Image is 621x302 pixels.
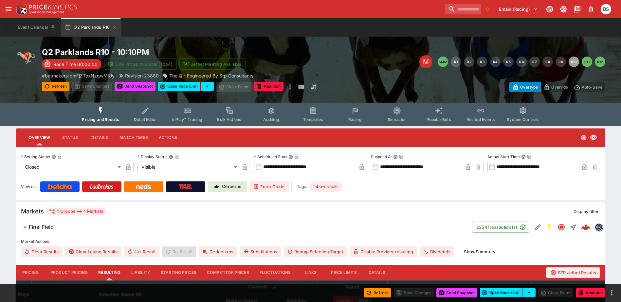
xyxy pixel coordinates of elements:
[42,47,324,57] h2: Copy To Clipboard
[169,155,173,159] button: Display StatusCopy To Clipboard
[155,265,202,280] button: Starting Prices
[254,154,287,159] p: Scheduled Start
[532,221,544,233] button: Edit Detail
[65,246,121,257] button: Clear Losing Results
[581,223,590,232] div: fb3342cf-7857-46b9-b9d9-3969d3d02680
[21,181,38,192] label: View on :
[567,221,579,233] button: Straight
[263,117,279,122] span: Auditing
[542,57,553,67] button: R8
[53,61,98,68] p: Race Time 00:00:00
[544,3,556,15] button: Connected to PK
[294,155,299,159] button: Copy To Clipboard
[480,288,536,297] div: split button
[557,3,569,15] button: Toggle light/dark mode
[576,288,605,297] button: Abandon
[608,289,616,297] button: more
[250,181,289,192] a: Form Guide
[136,184,151,189] img: Neds
[104,59,177,70] button: SRM Prices Available (Top4)
[209,280,318,293] th: Controls
[90,184,114,189] img: Ladbrokes
[42,82,69,91] button: Refresh
[599,2,613,16] button: Brendan Scoble
[21,208,44,215] h5: Markets
[364,288,391,297] button: Refresh
[472,222,529,233] button: 2354Transaction(s)
[388,117,406,122] span: Simulator
[14,18,60,37] button: Event Calendar
[169,72,253,79] p: The Q - Engineered By Stp Consultants
[436,288,477,297] button: Send Snapshot
[57,155,62,159] button: Copy To Clipboard
[582,84,602,91] p: Auto-Save
[163,72,253,79] div: The Q - Engineered By Stp Consultants
[3,3,14,15] button: open drawer
[153,130,183,145] button: Actions
[48,184,72,189] img: Betcha
[270,283,279,291] button: Bulk edit
[464,57,474,67] button: R2
[288,155,293,159] button: Scheduled StartCopy To Clipboard
[134,117,157,122] span: Detail Editor
[527,155,532,159] button: Copy To Clipboard
[42,72,115,79] p: Copy To Clipboard
[350,246,417,257] button: Disable Provider resulting
[507,117,539,122] span: System Controls
[556,57,566,67] button: R9
[427,117,451,122] span: Popular Bets
[576,289,605,295] span: Mark an event as closed and abandoned.
[309,181,342,192] div: Betting Target: cerberus
[399,155,404,159] button: Copy To Clipboard
[61,18,121,37] button: Q2 Parklands R10
[544,221,556,233] button: SGM Enabled
[522,288,536,297] button: select merge strategy
[179,184,192,189] img: TabNZ
[29,224,54,230] h6: Final Field
[202,265,254,280] button: Competitor Prices
[371,154,392,159] p: Suspend At
[172,117,202,122] span: InPlay™ Trading
[556,221,567,233] button: Closed
[240,246,281,257] button: Substitutions
[438,57,605,67] nav: pagination navigation
[487,154,520,159] p: Actual Start Time
[21,246,63,257] button: Clear Results
[179,59,246,70] button: Jetbet Meeting Available
[114,130,153,145] button: Match Times
[201,82,214,91] button: select merge strategy
[503,57,514,67] button: R5
[21,154,50,159] p: Betting Status
[601,4,611,14] div: Brendan Scoble
[286,82,294,92] button: more
[579,221,592,234] a: fb3342cf-7857-46b9-b9d9-3969d3d02680
[309,183,342,190] span: mbo-enable
[14,3,27,16] img: PriceKinetics Logo
[557,223,565,231] svg: Closed
[297,181,307,192] label: Tags:
[348,117,362,122] span: Racing
[199,246,237,257] button: Deductions
[183,61,190,67] img: jetbet-logo.svg
[303,117,323,122] span: Templates
[174,155,179,159] button: Copy To Clipboard
[445,4,481,14] input: search
[158,82,214,91] div: split button
[124,246,159,257] button: Un-Result
[362,265,392,280] button: Details
[326,265,362,280] button: Price Limits
[495,4,542,14] button: Select Tenant
[16,265,45,280] button: Pricing
[546,267,600,278] button: STP Jetbet Results
[477,57,487,67] button: R3
[217,117,241,122] span: Bulk Actions
[570,206,603,217] button: Display filter
[585,3,597,15] button: Notifications
[115,82,155,91] button: Send Snapshot
[580,134,587,141] svg: Closed
[509,82,605,92] div: Start From
[254,83,283,89] span: Mark an event as closed and abandoned.
[126,265,155,280] button: Liability
[480,288,522,297] button: Open Race (5m)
